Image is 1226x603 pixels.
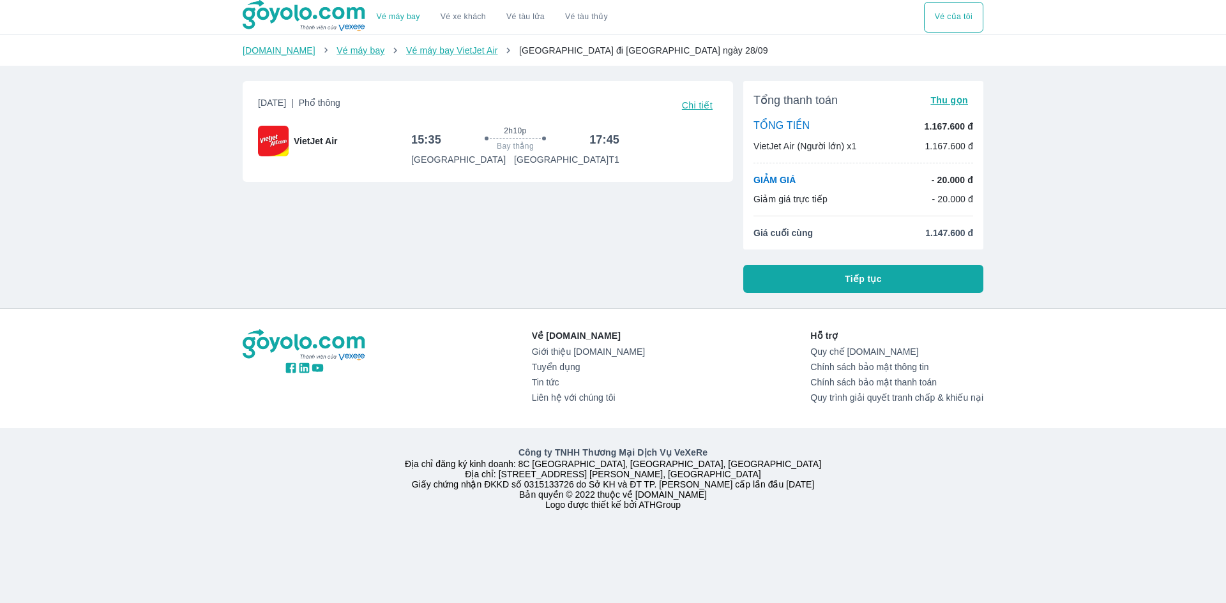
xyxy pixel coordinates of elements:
h6: 15:35 [411,132,441,147]
span: 1.147.600 đ [925,227,973,239]
img: logo [243,329,367,361]
p: VietJet Air (Người lớn) x1 [753,140,856,153]
span: Giá cuối cùng [753,227,813,239]
a: [DOMAIN_NAME] [243,45,315,56]
p: TỔNG TIỀN [753,119,810,133]
button: Chi tiết [677,96,718,114]
span: VietJet Air [294,135,337,147]
button: Vé tàu thủy [555,2,618,33]
div: Địa chỉ đăng ký kinh doanh: 8C [GEOGRAPHIC_DATA], [GEOGRAPHIC_DATA], [GEOGRAPHIC_DATA] Địa chỉ: [... [235,446,991,510]
a: Vé máy bay VietJet Air [406,45,497,56]
button: Vé của tôi [924,2,983,33]
button: Thu gọn [925,91,973,109]
p: Công ty TNHH Thương Mại Dịch Vụ VeXeRe [245,446,981,459]
a: Vé máy bay [377,12,420,22]
a: Tin tức [532,377,645,387]
a: Vé tàu lửa [496,2,555,33]
a: Quy chế [DOMAIN_NAME] [810,346,983,357]
p: - 20.000 đ [932,174,973,186]
span: Tiếp tục [845,272,882,285]
p: [GEOGRAPHIC_DATA] [411,153,506,166]
a: Tuyển dụng [532,362,645,372]
span: | [291,98,294,108]
button: Tiếp tục [743,265,983,293]
p: 1.167.600 đ [925,120,973,133]
a: Liên hệ với chúng tôi [532,392,645,403]
a: Quy trình giải quyết tranh chấp & khiếu nại [810,392,983,403]
span: Thu gọn [930,95,968,105]
p: - 20.000 đ [932,193,973,205]
p: Giảm giá trực tiếp [753,193,828,205]
div: choose transportation mode [924,2,983,33]
a: Vé xe khách [441,12,486,22]
span: Phổ thông [299,98,340,108]
nav: breadcrumb [243,44,983,57]
a: Vé máy bay [337,45,384,56]
p: GIẢM GIÁ [753,174,796,186]
span: [DATE] [258,96,340,114]
p: 1.167.600 đ [925,140,973,153]
span: Chi tiết [682,100,713,110]
p: Về [DOMAIN_NAME] [532,329,645,342]
span: Bay thẳng [497,141,534,151]
a: Chính sách bảo mật thanh toán [810,377,983,387]
div: choose transportation mode [367,2,618,33]
p: [GEOGRAPHIC_DATA] T1 [514,153,619,166]
span: [GEOGRAPHIC_DATA] đi [GEOGRAPHIC_DATA] ngày 28/09 [519,45,768,56]
h6: 17:45 [589,132,619,147]
span: 2h10p [504,126,526,136]
a: Giới thiệu [DOMAIN_NAME] [532,346,645,357]
span: Tổng thanh toán [753,93,838,108]
a: Chính sách bảo mật thông tin [810,362,983,372]
p: Hỗ trợ [810,329,983,342]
